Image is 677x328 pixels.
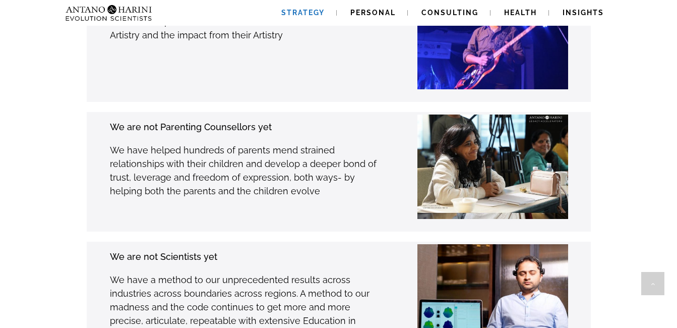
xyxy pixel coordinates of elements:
[281,9,325,17] span: Strategy
[110,122,272,132] strong: We are not Parenting Counsellors yet
[504,9,537,17] span: Health
[110,143,386,198] p: We have helped hundreds of parents mend strained relationships with their children and develop a ...
[417,115,574,219] img: Dr-Smita
[350,9,396,17] span: Personal
[563,9,604,17] span: Insights
[421,9,478,17] span: Consulting
[110,15,386,42] p: We have helped Artists across various levels evolve their Artistry and the impact from their Arti...
[110,251,217,262] strong: We are not Scientists yet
